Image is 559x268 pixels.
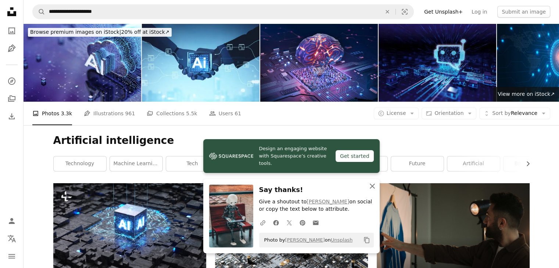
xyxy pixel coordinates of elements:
[4,74,19,88] a: Explore
[30,29,121,35] span: Browse premium images on iStock |
[4,23,19,38] a: Photos
[331,237,352,243] a: Unsplash
[125,109,135,117] span: 961
[209,102,241,125] a: Users 61
[32,4,414,19] form: Find visuals sitewide
[261,234,353,246] span: Photo by on
[479,108,550,119] button: Sort byRelevance
[504,156,556,171] a: background
[4,231,19,246] button: Language
[259,185,374,195] h3: Say thanks!
[307,199,349,204] a: [PERSON_NAME]
[24,23,141,102] img: AI Cloud. Cloud Computing Technology. Big Data Concepts
[142,23,259,102] img: Man and robot handshake, AI document management system hologram hud
[285,237,325,243] a: [PERSON_NAME]
[33,5,45,19] button: Search Unsplash
[28,28,172,37] div: 20% off at iStock ↗
[492,110,510,116] span: Sort by
[467,6,491,18] a: Log in
[209,151,253,162] img: file-1606177908946-d1eed1cbe4f5image
[24,23,176,41] a: Browse premium images on iStock|20% off at iStock↗
[521,156,530,171] button: scroll list to the right
[4,41,19,56] a: Illustrations
[374,108,419,119] button: License
[269,215,283,230] a: Share on Facebook
[296,215,309,230] a: Share on Pinterest
[387,110,406,116] span: License
[447,156,500,171] a: artificial
[259,145,330,167] span: Design an engaging website with Squarespace’s creative tools.
[391,156,444,171] a: future
[422,108,476,119] button: Orientation
[53,134,530,147] h1: Artificial intelligence
[4,214,19,228] a: Log in / Sign up
[379,23,496,102] img: Chatbot. AI Technology - Concept
[498,91,555,97] span: View more on iStock ↗
[84,102,135,125] a: Illustrations 961
[420,6,467,18] a: Get Unsplash+
[4,91,19,106] a: Collections
[396,5,413,19] button: Visual search
[260,23,378,102] img: Digitally Generated Image of Artificially Intelligent Human Brain Above Circuit Board
[234,109,241,117] span: 61
[110,156,162,171] a: machine learning
[309,215,322,230] a: Share over email
[361,234,373,246] button: Copy to clipboard
[54,156,106,171] a: technology
[186,109,197,117] span: 5.5k
[166,156,219,171] a: tech
[336,150,374,162] div: Get started
[147,102,197,125] a: Collections 5.5k
[283,215,296,230] a: Share on Twitter
[493,87,559,102] a: View more on iStock↗
[379,5,395,19] button: Clear
[434,110,463,116] span: Orientation
[492,110,537,117] span: Relevance
[497,6,550,18] button: Submit an image
[4,109,19,124] a: Download History
[53,223,206,229] a: AI, Artificial Intelligence concept,3d rendering,conceptual image.
[4,4,19,21] a: Home — Unsplash
[4,249,19,264] button: Menu
[259,198,374,213] p: Give a shoutout to on social or copy the text below to attribute.
[203,139,380,173] a: Design an engaging website with Squarespace’s creative tools.Get started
